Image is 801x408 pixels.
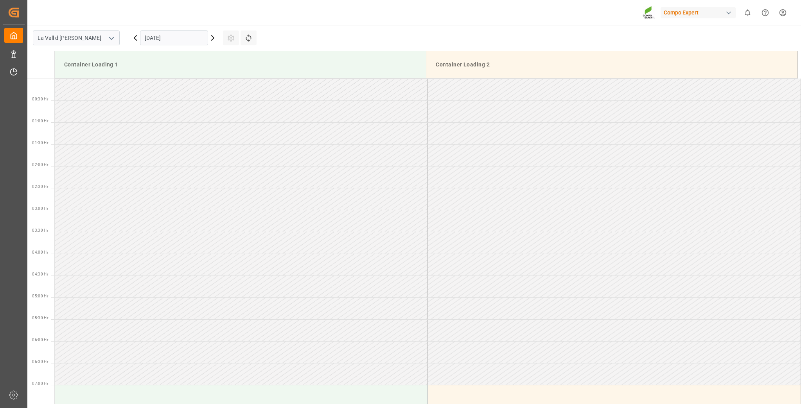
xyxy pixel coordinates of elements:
button: show 0 new notifications [739,4,756,21]
span: 01:30 Hr [32,141,48,145]
span: 04:30 Hr [32,272,48,276]
div: Container Loading 2 [433,57,791,72]
span: 00:30 Hr [32,97,48,101]
span: 01:00 Hr [32,119,48,123]
div: Compo Expert [661,7,736,18]
button: Compo Expert [661,5,739,20]
span: 07:00 Hr [32,381,48,386]
span: 03:00 Hr [32,206,48,211]
span: 04:00 Hr [32,250,48,254]
span: 02:30 Hr [32,184,48,189]
img: Screenshot%202023-09-29%20at%2010.02.21.png_1712312052.png [643,6,655,20]
span: 02:00 Hr [32,163,48,167]
input: Type to search/select [33,30,120,45]
span: 05:00 Hr [32,294,48,298]
span: 06:30 Hr [32,360,48,364]
span: 05:30 Hr [32,316,48,320]
span: 03:30 Hr [32,228,48,233]
div: Container Loading 1 [61,57,420,72]
button: Help Center [756,4,774,21]
span: 06:00 Hr [32,338,48,342]
input: DD.MM.YYYY [140,30,208,45]
button: open menu [105,32,117,44]
span: 07:30 Hr [32,403,48,408]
